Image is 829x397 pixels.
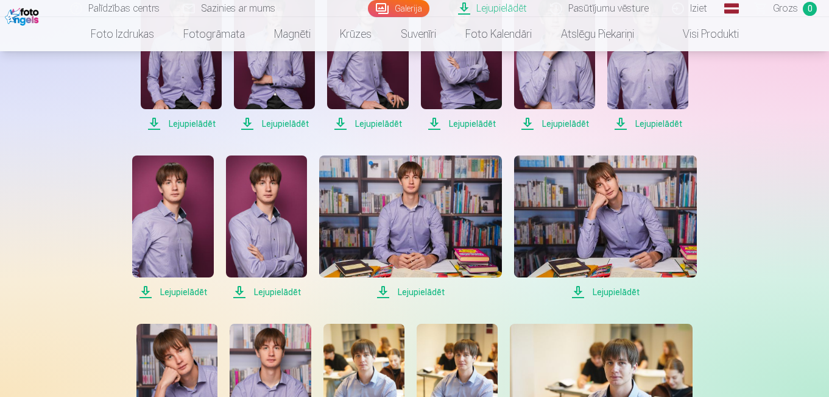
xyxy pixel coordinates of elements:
a: Lejupielādēt [319,156,502,299]
span: Lejupielādēt [607,116,688,131]
span: Lejupielādēt [514,116,595,131]
a: Lejupielādēt [514,156,697,299]
a: Foto izdrukas [76,17,169,51]
span: Lejupielādēt [319,285,502,299]
img: /fa1 [5,5,42,26]
span: Grozs [773,1,798,16]
a: Lejupielādēt [226,156,307,299]
span: Lejupielādēt [234,116,315,131]
span: Lejupielādēt [514,285,697,299]
span: 0 [803,2,817,16]
span: Lejupielādēt [132,285,213,299]
a: Atslēgu piekariņi [546,17,649,51]
span: Lejupielādēt [327,116,408,131]
a: Visi produkti [649,17,753,51]
span: Lejupielādēt [141,116,222,131]
a: Foto kalendāri [451,17,546,51]
a: Lejupielādēt [132,156,213,299]
span: Lejupielādēt [226,285,307,299]
a: Krūzes [325,17,386,51]
a: Suvenīri [386,17,451,51]
a: Magnēti [259,17,325,51]
a: Fotogrāmata [169,17,259,51]
span: Lejupielādēt [421,116,502,131]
